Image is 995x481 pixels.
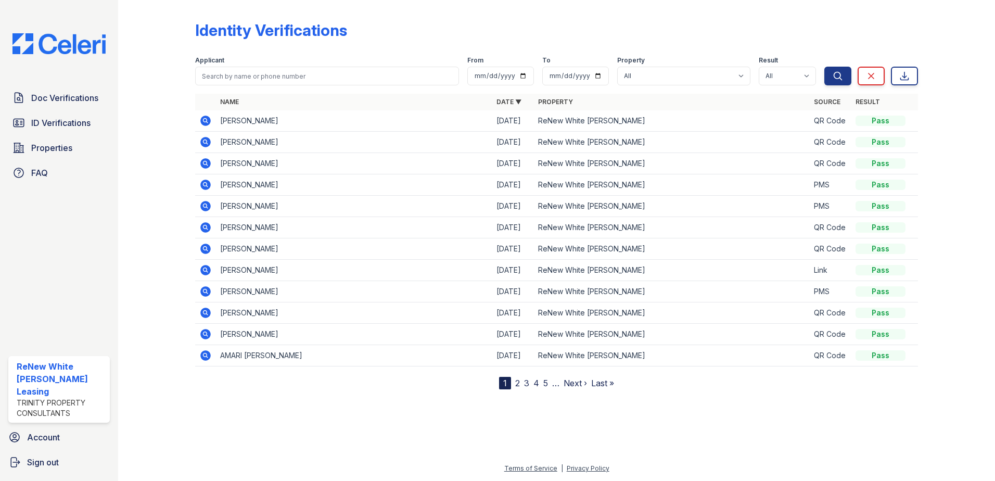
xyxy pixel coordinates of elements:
label: From [467,56,483,65]
a: 3 [524,378,529,388]
a: Name [220,98,239,106]
td: ReNew White [PERSON_NAME] [534,196,810,217]
td: ReNew White [PERSON_NAME] [534,217,810,238]
td: [PERSON_NAME] [216,260,492,281]
a: Property [538,98,573,106]
label: Property [617,56,645,65]
td: QR Code [810,302,851,324]
div: Pass [856,329,905,339]
a: 2 [515,378,520,388]
td: ReNew White [PERSON_NAME] [534,324,810,345]
div: Pass [856,158,905,169]
label: Applicant [195,56,224,65]
td: Link [810,260,851,281]
td: ReNew White [PERSON_NAME] [534,302,810,324]
td: ReNew White [PERSON_NAME] [534,153,810,174]
a: Date ▼ [496,98,521,106]
td: [PERSON_NAME] [216,196,492,217]
a: 4 [533,378,539,388]
span: FAQ [31,167,48,179]
a: Source [814,98,840,106]
div: Pass [856,350,905,361]
span: … [552,377,559,389]
a: FAQ [8,162,110,183]
div: Pass [856,222,905,233]
td: [DATE] [492,324,534,345]
td: [DATE] [492,260,534,281]
span: Doc Verifications [31,92,98,104]
a: ID Verifications [8,112,110,133]
div: Pass [856,137,905,147]
td: [DATE] [492,302,534,324]
a: Doc Verifications [8,87,110,108]
span: ID Verifications [31,117,91,129]
div: Pass [856,201,905,211]
td: [DATE] [492,196,534,217]
span: Sign out [27,456,59,469]
td: [PERSON_NAME] [216,174,492,196]
div: Trinity Property Consultants [17,398,106,419]
td: ReNew White [PERSON_NAME] [534,174,810,196]
td: [DATE] [492,110,534,132]
td: [DATE] [492,132,534,153]
td: QR Code [810,324,851,345]
img: CE_Logo_Blue-a8612792a0a2168367f1c8372b55b34899dd931a85d93a1a3d3e32e68fde9ad4.png [4,33,114,54]
div: Pass [856,308,905,318]
a: Privacy Policy [567,464,609,472]
td: [PERSON_NAME] [216,132,492,153]
div: Identity Verifications [195,21,347,40]
td: ReNew White [PERSON_NAME] [534,260,810,281]
td: [PERSON_NAME] [216,302,492,324]
td: [DATE] [492,153,534,174]
td: [DATE] [492,174,534,196]
div: Pass [856,244,905,254]
a: Account [4,427,114,448]
td: ReNew White [PERSON_NAME] [534,132,810,153]
td: [DATE] [492,281,534,302]
a: Terms of Service [504,464,557,472]
div: Pass [856,286,905,297]
td: [PERSON_NAME] [216,281,492,302]
td: QR Code [810,110,851,132]
td: QR Code [810,217,851,238]
label: Result [759,56,778,65]
td: QR Code [810,238,851,260]
a: 5 [543,378,548,388]
td: [PERSON_NAME] [216,217,492,238]
div: Pass [856,265,905,275]
div: 1 [499,377,511,389]
td: ReNew White [PERSON_NAME] [534,345,810,366]
td: PMS [810,174,851,196]
td: ReNew White [PERSON_NAME] [534,110,810,132]
td: [PERSON_NAME] [216,153,492,174]
span: Account [27,431,60,444]
td: ReNew White [PERSON_NAME] [534,238,810,260]
input: Search by name or phone number [195,67,459,85]
td: QR Code [810,132,851,153]
td: AMARI [PERSON_NAME] [216,345,492,366]
td: [PERSON_NAME] [216,110,492,132]
td: PMS [810,281,851,302]
td: QR Code [810,345,851,366]
td: [PERSON_NAME] [216,238,492,260]
div: Pass [856,180,905,190]
label: To [542,56,551,65]
a: Last » [591,378,614,388]
a: Next › [564,378,587,388]
td: ReNew White [PERSON_NAME] [534,281,810,302]
div: | [561,464,563,472]
a: Properties [8,137,110,158]
div: Pass [856,116,905,126]
td: PMS [810,196,851,217]
td: [PERSON_NAME] [216,324,492,345]
span: Properties [31,142,72,154]
div: ReNew White [PERSON_NAME] Leasing [17,360,106,398]
a: Sign out [4,452,114,473]
td: [DATE] [492,238,534,260]
td: QR Code [810,153,851,174]
td: [DATE] [492,217,534,238]
td: [DATE] [492,345,534,366]
a: Result [856,98,880,106]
